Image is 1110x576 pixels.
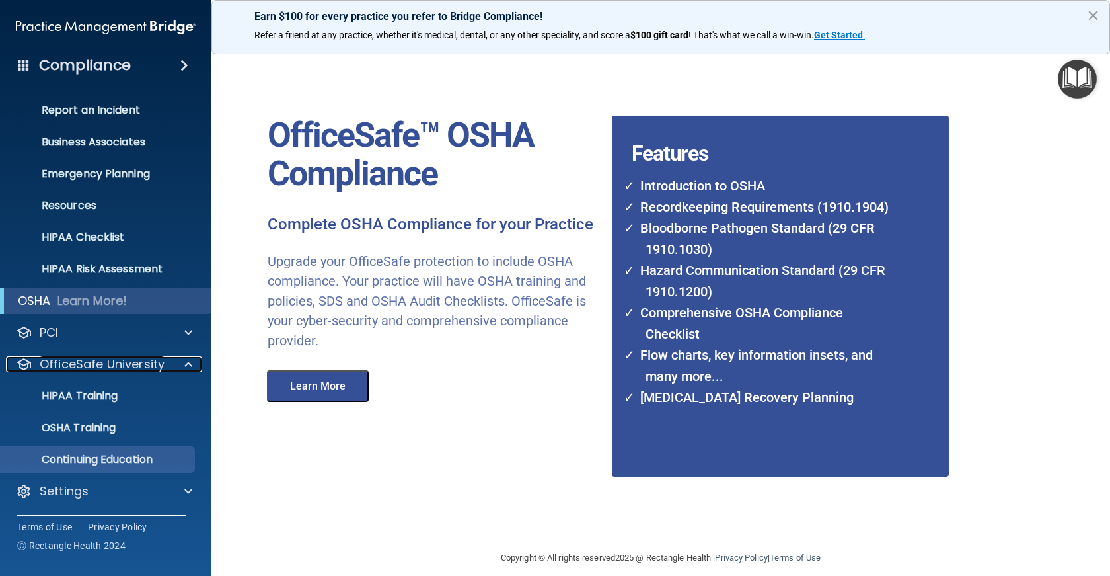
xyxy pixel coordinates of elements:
[258,382,382,391] a: Learn More
[40,325,58,341] p: PCI
[770,553,821,563] a: Terms of Use
[254,10,1067,22] p: Earn $100 for every practice you refer to Bridge Compliance!
[16,483,192,499] a: Settings
[881,482,1094,535] iframe: Drift Widget Chat Controller
[9,263,189,276] p: HIPAA Risk Assessment
[40,356,165,372] p: OfficeSafe University
[9,231,189,244] p: HIPAA Checklist
[88,520,147,534] a: Privacy Policy
[632,218,897,260] li: Bloodborne Pathogen Standard (29 CFR 1910.1030)
[9,199,189,212] p: Resources
[9,136,189,149] p: Business Associates
[9,453,189,466] p: Continuing Education
[9,421,116,434] p: OSHA Training
[630,30,688,40] strong: $100 gift card
[632,302,897,345] li: Comprehensive OSHA Compliance Checklist
[17,520,72,534] a: Terms of Use
[612,116,914,142] h4: Features
[715,553,767,563] a: Privacy Policy
[814,30,863,40] strong: Get Started
[18,293,51,309] p: OSHA
[16,14,196,40] img: PMB logo
[268,214,602,235] p: Complete OSHA Compliance for your Practice
[17,539,126,552] span: Ⓒ Rectangle Health 2024
[632,260,897,302] li: Hazard Communication Standard (29 CFR 1910.1200)
[40,483,89,499] p: Settings
[1087,5,1099,26] button: Close
[39,56,131,75] h4: Compliance
[9,104,189,117] p: Report an Incident
[9,390,118,403] p: HIPAA Training
[268,251,602,350] p: Upgrade your OfficeSafe protection to include OSHA compliance. Your practice will have OSHA train...
[268,116,602,193] p: OfficeSafe™ OSHA Compliance
[814,30,865,40] a: Get Started
[632,175,897,196] li: Introduction to OSHA
[632,387,897,408] li: [MEDICAL_DATA] Recovery Planning
[688,30,814,40] span: ! That's what we call a win-win.
[632,345,897,387] li: Flow charts, key information insets, and many more...
[632,196,897,218] li: Recordkeeping Requirements (1910.1904)
[16,325,192,341] a: PCI
[57,293,128,309] p: Learn More!
[9,167,189,181] p: Emergency Planning
[16,356,192,372] a: OfficeSafe University
[267,370,369,402] button: Learn More
[254,30,630,40] span: Refer a friend at any practice, whether it's medical, dental, or any other speciality, and score a
[1058,60,1097,99] button: Open Resource Center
